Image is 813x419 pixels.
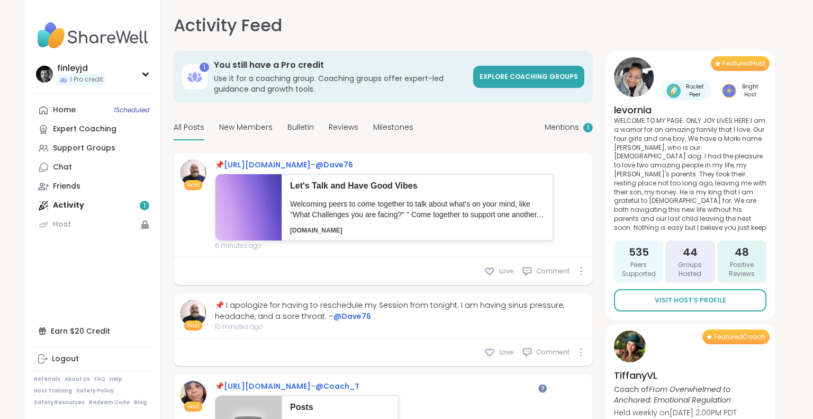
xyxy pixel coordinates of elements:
img: ShareWell Nav Logo [34,17,152,54]
span: Comment [537,347,570,357]
a: Chat [34,158,152,177]
span: Love [499,347,513,357]
span: 44 [683,245,698,260]
img: Bright Host [722,84,736,98]
img: Dave76 [180,159,206,186]
p: Coach of [614,384,766,405]
span: Featured Host [722,59,765,68]
span: Explore Coaching Groups [480,72,578,81]
div: Support Groups [53,143,115,154]
span: Featured Coach [714,333,765,341]
p: Held weekly on [DATE] 2:00PM PDT [614,407,766,418]
span: Rocket Peer [683,83,707,99]
i: From Overwhelmed to Anchored: Emotional Regulation [614,384,731,405]
iframe: Spotlight [538,384,547,393]
a: Host [34,215,152,234]
a: Safety Policy [76,387,114,395]
span: Bright Host [738,83,762,99]
p: [DOMAIN_NAME] [290,226,545,235]
span: 535 [629,245,649,260]
h3: Use it for a coaching group. Coaching groups offer expert-led guidance and growth tools. [214,73,467,94]
span: Bulletin [287,122,314,133]
div: Expert Coaching [53,124,116,135]
img: 3.png [215,174,282,240]
a: Visit Host’s Profile [614,289,766,311]
span: Positive Reviews [721,261,762,279]
span: Mentions [545,122,579,133]
h3: You still have a Pro credit [214,59,467,71]
span: 1 Pro credit [70,75,103,84]
a: Logout [34,350,152,369]
span: Groups Hosted [670,261,710,279]
a: Host Training [34,387,72,395]
div: 📌 – [215,381,399,392]
img: finleyjd [36,66,53,83]
p: Let's Talk and Have Good Vibes [290,180,545,192]
img: TiffanyVL [614,331,646,362]
span: 48 [735,245,749,260]
a: About Us [65,376,90,383]
a: Let's Talk and Have Good VibesWelcoming peers to come together to talk about what's on your mind,... [215,174,554,241]
img: Dave76 [180,300,206,326]
a: Help [110,376,122,383]
a: Support Groups [34,139,152,158]
span: Host [187,403,200,411]
img: Rocket Peer [666,84,681,98]
span: Visit Host’s Profile [655,296,726,305]
a: Redeem Code [89,399,130,406]
a: Blog [134,399,147,406]
div: 1 [200,63,209,72]
a: Explore Coaching Groups [473,66,584,88]
a: @Dave76 [315,159,353,170]
span: Comment [537,266,570,276]
span: All Posts [174,122,204,133]
a: [URL][DOMAIN_NAME] [224,381,311,391]
a: Referrals [34,376,60,383]
p: WELCOME TO MY PAGE: ONLY JOY LIVES HERE I am a warrior for an amazing family that I love. Our fou... [614,117,766,234]
span: Host [187,181,200,189]
a: Friends [34,177,152,196]
div: 📌 – [215,159,554,171]
h4: TiffanyVL [614,369,766,382]
span: 1 [587,123,589,132]
a: @Dave76 [333,311,371,322]
span: New Members [219,122,273,133]
a: Home1Scheduled [34,101,152,120]
div: 📌 I apologize for having to reschedule my Session from tonight. I am having sinus pressure, heada... [215,300,586,322]
p: Posts [290,402,390,413]
a: Safety Resources [34,399,85,406]
div: Logout [52,354,79,364]
span: 1 Scheduled [114,106,149,114]
span: 10 minutes ago [215,322,586,332]
div: Home [53,105,76,115]
span: Milestones [373,122,413,133]
div: finleyjd [57,63,105,74]
img: Coach_T [180,381,206,407]
a: Expert Coaching [34,120,152,139]
h1: Activity Feed [174,13,282,38]
span: Love [499,266,513,276]
p: Welcoming peers to come together to talk about what's on your mind, like "What Challenges you are... [290,199,545,220]
span: Host [187,322,200,329]
a: FAQ [94,376,105,383]
a: @Coach_T [315,381,359,391]
span: 6 minutes ago [215,241,554,251]
img: levornia [614,57,654,97]
div: Host [53,219,71,230]
h4: levornia [614,103,766,117]
span: Reviews [329,122,358,133]
div: Chat [53,162,72,173]
a: [URL][DOMAIN_NAME] [224,159,311,170]
span: Peers Supported [618,261,659,279]
div: Friends [53,181,80,192]
div: Earn $20 Credit [34,322,152,341]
